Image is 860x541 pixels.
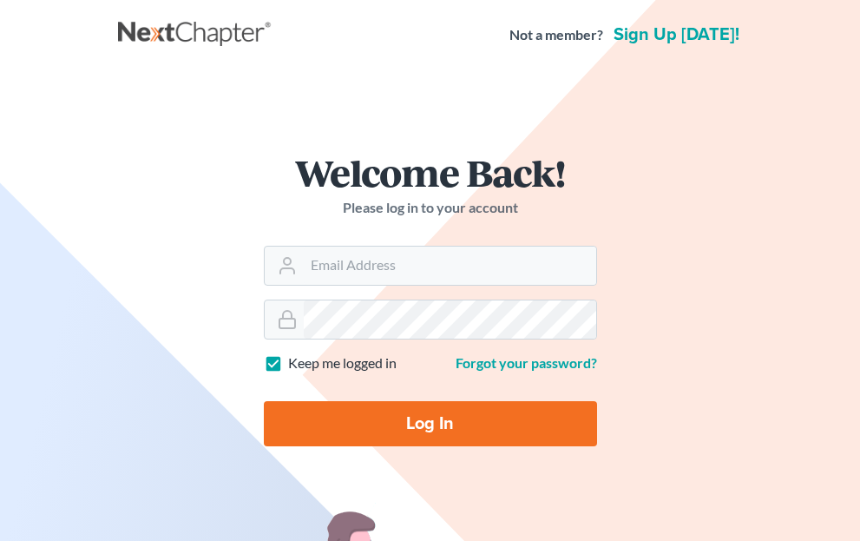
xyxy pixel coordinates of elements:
input: Email Address [304,247,596,285]
a: Sign up [DATE]! [610,26,743,43]
a: Forgot your password? [456,354,597,371]
label: Keep me logged in [288,353,397,373]
strong: Not a member? [509,25,603,45]
h1: Welcome Back! [264,154,597,191]
p: Please log in to your account [264,198,597,218]
input: Log In [264,401,597,446]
